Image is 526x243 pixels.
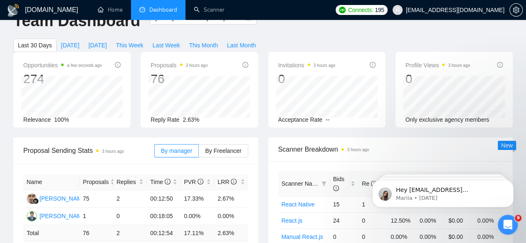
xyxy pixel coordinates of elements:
[139,7,145,12] span: dashboard
[184,179,203,185] span: PVR
[149,6,177,13] span: Dashboard
[116,177,137,187] span: Replies
[501,142,513,149] span: New
[113,225,147,241] td: 2
[242,62,248,68] span: info-circle
[7,4,20,17] img: logo
[98,6,123,13] a: homeHome
[180,190,214,208] td: 17.33%
[405,116,489,123] span: Only exclusive agency members
[278,144,503,155] span: Scanner Breakdown
[33,198,39,204] img: gigradar-bm.png
[40,211,137,221] div: [PERSON_NAME] [PERSON_NAME]
[333,185,339,191] span: info-circle
[498,215,518,235] iframe: Intercom live chat
[214,208,248,225] td: 0.00%
[180,225,214,241] td: 17.11 %
[79,208,113,225] td: 1
[27,212,137,219] a: MA[PERSON_NAME] [PERSON_NAME]
[278,71,336,87] div: 0
[151,71,207,87] div: 76
[84,39,111,52] button: [DATE]
[36,24,143,146] span: Hey [EMAIL_ADDRESS][DOMAIN_NAME], Looks like your Upwork agency 3Brain Technolabs Private Limited...
[147,190,180,208] td: 00:12:50
[151,60,207,70] span: Proposals
[23,225,79,241] td: Total
[147,225,180,241] td: 00:12:54
[79,225,113,241] td: 76
[189,41,218,50] span: This Month
[278,60,336,70] span: Invitations
[61,41,79,50] span: [DATE]
[509,7,523,13] a: setting
[79,190,113,208] td: 75
[205,147,241,154] span: By Freelancer
[67,63,101,68] time: a few seconds ago
[18,41,52,50] span: Last 30 Days
[40,194,87,203] div: [PERSON_NAME]
[180,208,214,225] td: 0.00%
[23,174,79,190] th: Name
[370,62,375,68] span: info-circle
[227,41,256,50] span: Last Month
[405,60,470,70] span: Profile Views
[194,6,225,13] a: searchScanner
[151,116,179,123] span: Reply Rate
[148,39,185,52] button: Last Week
[330,212,358,228] td: 24
[358,196,387,212] td: 1
[314,63,336,68] time: 3 hours ago
[27,194,37,204] img: AI
[115,62,121,68] span: info-circle
[54,116,69,123] span: 100%
[339,7,346,13] img: upwork-logo.png
[282,233,323,240] a: Manual React.js
[79,174,113,190] th: Proposals
[165,179,170,184] span: info-circle
[111,39,148,52] button: This Week
[217,179,237,185] span: LRR
[23,145,154,156] span: Proposal Sending Stats
[186,63,208,68] time: 3 hours ago
[282,201,315,208] a: React Native
[214,190,248,208] td: 2.67%
[282,217,303,224] a: React.js
[150,179,170,185] span: Time
[147,208,180,225] td: 00:18:05
[196,15,203,21] span: to
[89,41,107,50] span: [DATE]
[23,71,102,87] div: 274
[497,62,503,68] span: info-circle
[333,176,344,191] span: Bids
[515,215,521,221] span: 9
[348,5,373,15] span: Connects:
[153,41,180,50] span: Last Week
[113,190,147,208] td: 2
[330,196,358,212] td: 15
[161,147,192,154] span: By manager
[13,11,140,31] h1: Team Dashboard
[360,162,526,221] iframe: Intercom notifications message
[13,39,57,52] button: Last 30 Days
[358,212,387,228] td: 0
[113,208,147,225] td: 0
[116,41,143,50] span: This Week
[27,195,87,201] a: AI[PERSON_NAME]
[36,32,143,39] p: Message from Mariia, sent 4w ago
[320,177,328,190] span: filter
[83,177,109,187] span: Proposals
[448,63,470,68] time: 3 hours ago
[321,181,326,186] span: filter
[231,179,237,184] span: info-circle
[198,179,203,184] span: info-circle
[222,39,260,52] button: Last Month
[347,147,369,152] time: 3 hours ago
[23,116,51,123] span: Relevance
[405,71,470,87] div: 0
[113,174,147,190] th: Replies
[395,7,400,13] span: user
[509,3,523,17] button: setting
[375,5,384,15] span: 195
